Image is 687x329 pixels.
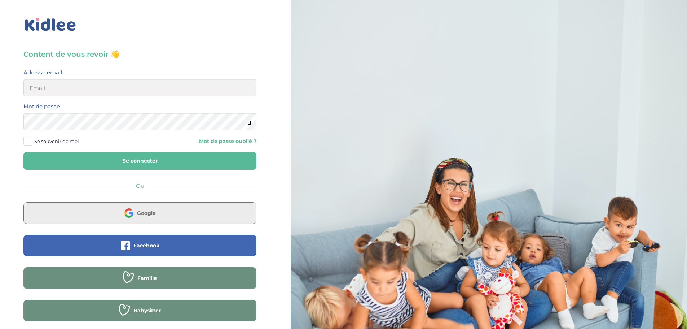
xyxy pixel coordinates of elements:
[23,49,256,59] h3: Content de vous revoir 👋
[137,209,156,217] span: Google
[133,242,159,249] span: Facebook
[23,235,256,256] button: Facebook
[137,274,157,282] span: Famille
[23,300,256,321] button: Babysitter
[23,267,256,289] button: Famille
[23,79,256,96] input: Email
[133,307,161,314] span: Babysitter
[121,241,130,250] img: facebook.png
[124,208,133,217] img: google.png
[23,152,256,170] button: Se connecter
[23,215,256,221] a: Google
[23,102,60,111] label: Mot de passe
[23,312,256,319] a: Babysitter
[23,280,256,286] a: Famille
[34,137,79,146] span: Se souvenir de moi
[136,182,144,189] span: Ou
[23,16,78,33] img: logo_kidlee_bleu
[23,247,256,254] a: Facebook
[23,202,256,224] button: Google
[23,68,62,77] label: Adresse email
[145,138,256,145] a: Mot de passe oublié ?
